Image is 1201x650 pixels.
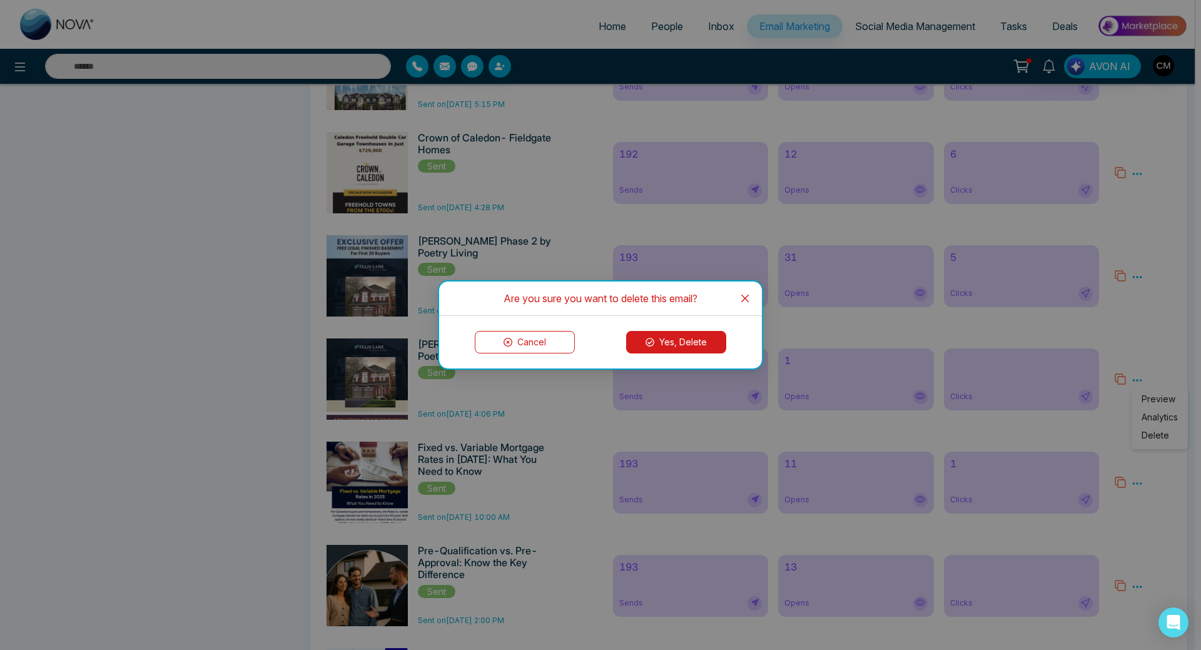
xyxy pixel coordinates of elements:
button: Close [728,282,762,315]
div: Open Intercom Messenger [1158,607,1188,637]
div: Are you sure you want to delete this email? [454,292,747,305]
span: close [740,293,750,303]
button: Cancel [475,331,575,353]
button: Yes, Delete [626,331,726,353]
